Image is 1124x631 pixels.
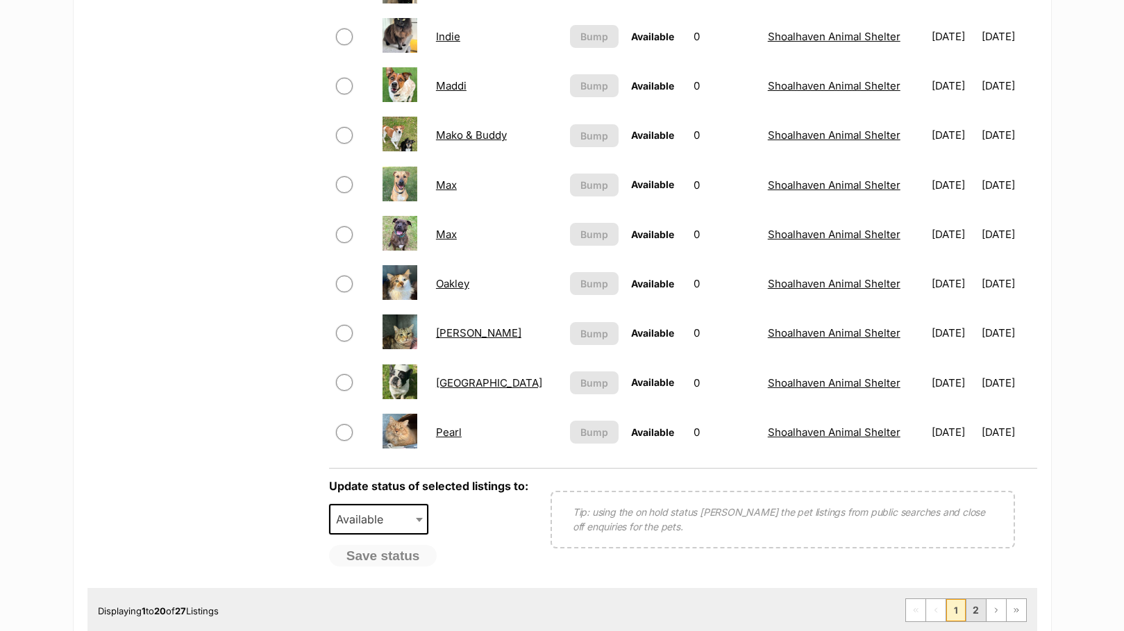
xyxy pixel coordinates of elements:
[768,277,900,290] a: Shoalhaven Animal Shelter
[926,62,980,110] td: [DATE]
[631,80,674,92] span: Available
[982,408,1036,456] td: [DATE]
[926,12,980,60] td: [DATE]
[982,260,1036,308] td: [DATE]
[436,128,507,142] a: Mako & Buddy
[154,605,166,616] strong: 20
[580,227,608,242] span: Bump
[570,272,619,295] button: Bump
[926,408,980,456] td: [DATE]
[688,62,761,110] td: 0
[688,309,761,357] td: 0
[580,78,608,93] span: Bump
[946,599,966,621] span: Page 1
[631,327,674,339] span: Available
[580,178,608,192] span: Bump
[982,12,1036,60] td: [DATE]
[580,276,608,291] span: Bump
[768,376,900,389] a: Shoalhaven Animal Shelter
[436,376,542,389] a: [GEOGRAPHIC_DATA]
[688,12,761,60] td: 0
[926,359,980,407] td: [DATE]
[631,178,674,190] span: Available
[436,30,460,43] a: Indie
[631,376,674,388] span: Available
[688,359,761,407] td: 0
[570,223,619,246] button: Bump
[982,62,1036,110] td: [DATE]
[631,31,674,42] span: Available
[631,426,674,438] span: Available
[436,277,469,290] a: Oakley
[436,178,457,192] a: Max
[142,605,146,616] strong: 1
[982,309,1036,357] td: [DATE]
[982,210,1036,258] td: [DATE]
[688,210,761,258] td: 0
[906,599,925,621] span: First page
[580,29,608,44] span: Bump
[768,326,900,339] a: Shoalhaven Animal Shelter
[329,504,429,535] span: Available
[905,598,1027,622] nav: Pagination
[926,210,980,258] td: [DATE]
[580,425,608,439] span: Bump
[330,510,397,529] span: Available
[98,605,219,616] span: Displaying to of Listings
[768,228,900,241] a: Shoalhaven Animal Shelter
[982,359,1036,407] td: [DATE]
[688,408,761,456] td: 0
[570,371,619,394] button: Bump
[768,128,900,142] a: Shoalhaven Animal Shelter
[580,326,608,341] span: Bump
[436,228,457,241] a: Max
[570,421,619,444] button: Bump
[570,322,619,345] button: Bump
[436,326,521,339] a: [PERSON_NAME]
[436,79,467,92] a: Maddi
[966,599,986,621] a: Page 2
[926,260,980,308] td: [DATE]
[1007,599,1026,621] a: Last page
[768,178,900,192] a: Shoalhaven Animal Shelter
[570,174,619,196] button: Bump
[631,228,674,240] span: Available
[926,599,946,621] span: Previous page
[570,124,619,147] button: Bump
[926,309,980,357] td: [DATE]
[688,111,761,159] td: 0
[688,260,761,308] td: 0
[580,376,608,390] span: Bump
[570,25,619,48] button: Bump
[982,161,1036,209] td: [DATE]
[436,426,462,439] a: Pearl
[329,545,437,567] button: Save status
[926,161,980,209] td: [DATE]
[631,129,674,141] span: Available
[570,74,619,97] button: Bump
[768,426,900,439] a: Shoalhaven Animal Shelter
[329,479,528,493] label: Update status of selected listings to:
[175,605,186,616] strong: 27
[573,505,993,534] p: Tip: using the on hold status [PERSON_NAME] the pet listings from public searches and close off e...
[580,128,608,143] span: Bump
[982,111,1036,159] td: [DATE]
[987,599,1006,621] a: Next page
[926,111,980,159] td: [DATE]
[768,79,900,92] a: Shoalhaven Animal Shelter
[631,278,674,289] span: Available
[768,30,900,43] a: Shoalhaven Animal Shelter
[688,161,761,209] td: 0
